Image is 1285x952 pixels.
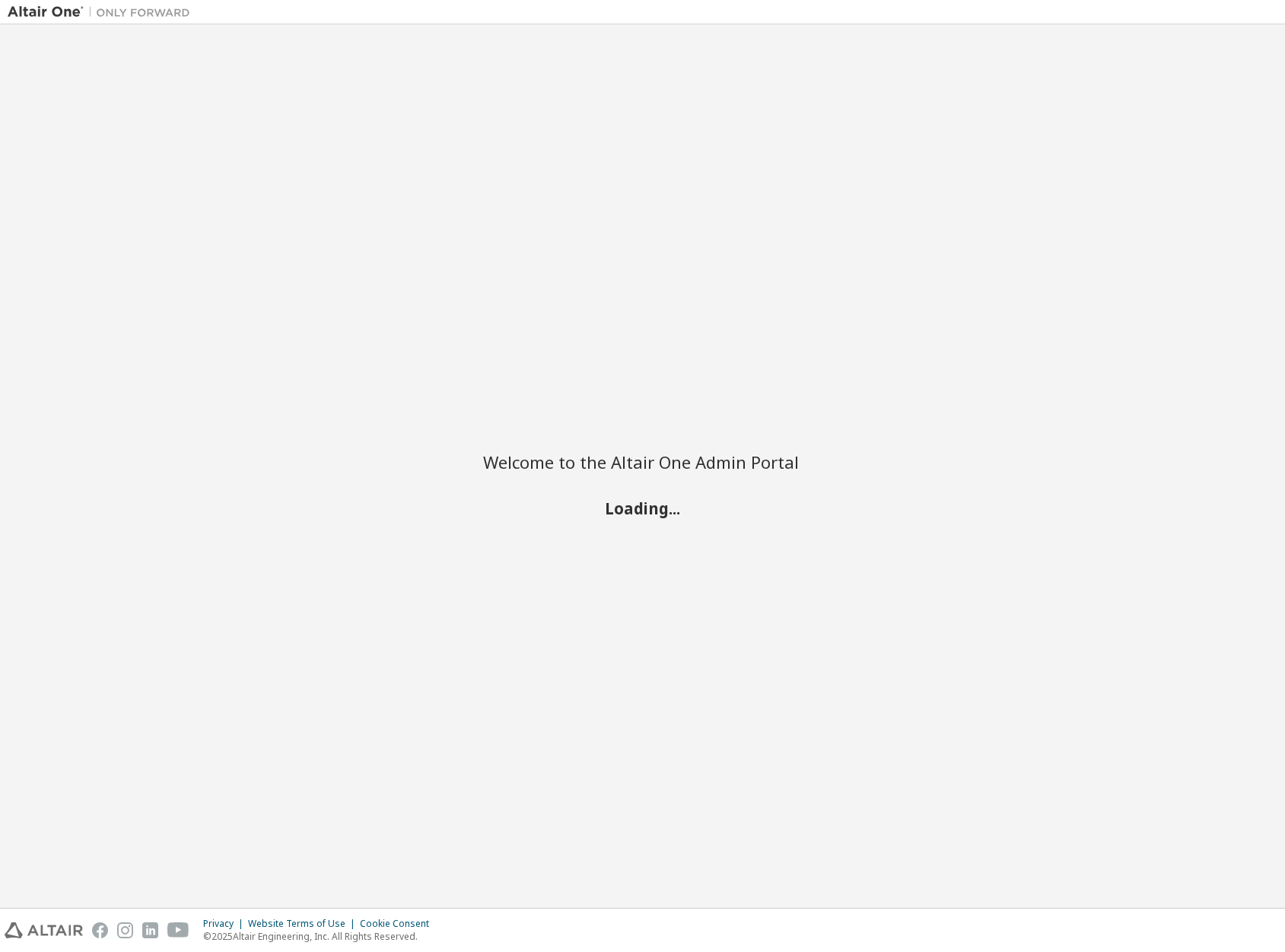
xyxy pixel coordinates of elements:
[203,930,438,943] p: © 2025 Altair Engineering, Inc. All Rights Reserved.
[167,922,189,938] img: youtube.svg
[360,918,438,930] div: Cookie Consent
[483,451,803,473] h2: Welcome to the Altair One Admin Portal
[248,918,360,930] div: Website Terms of Use
[203,918,248,930] div: Privacy
[142,922,158,938] img: linkedin.svg
[483,498,803,517] h2: Loading...
[117,922,133,938] img: instagram.svg
[92,922,108,938] img: facebook.svg
[5,922,83,938] img: altair_logo.svg
[8,5,198,20] img: Altair One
